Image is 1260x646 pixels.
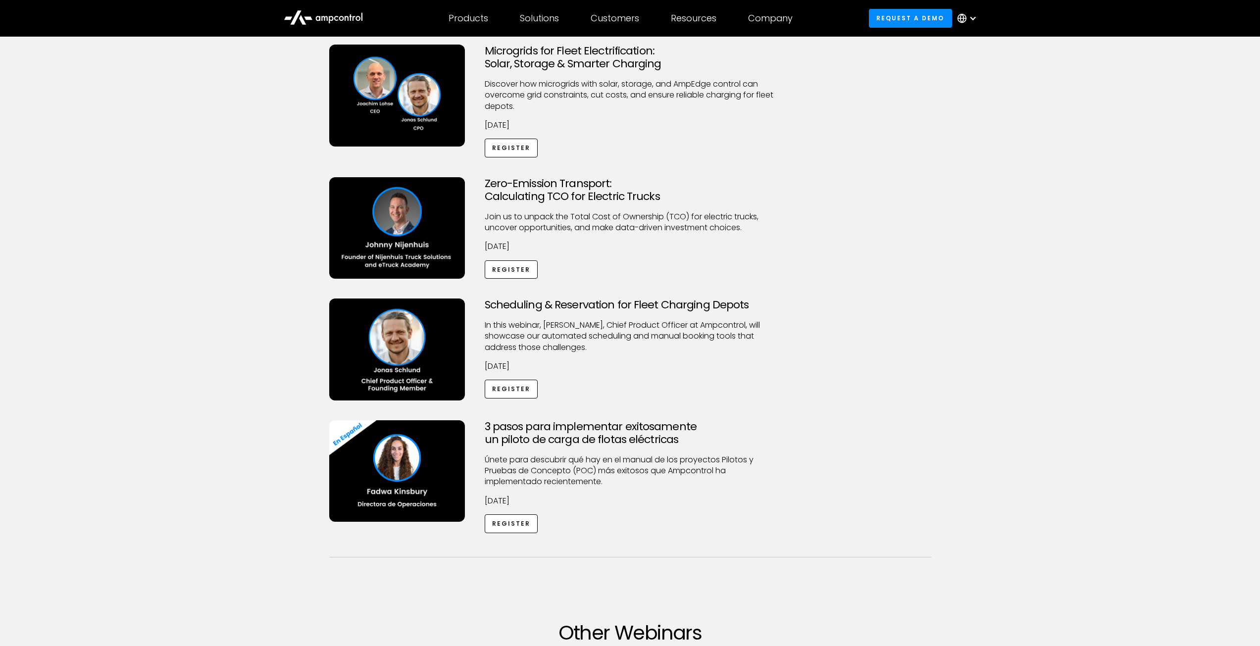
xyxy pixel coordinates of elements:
[869,9,952,27] a: Request a demo
[485,139,538,157] a: Register
[485,211,776,234] p: Join us to unpack the Total Cost of Ownership (TCO) for electric trucks, uncover opportunities, a...
[520,13,559,24] div: Solutions
[485,420,776,447] h3: 3 pasos para implementar exitosamente un piloto de carga de flotas eléctricas
[449,13,488,24] div: Products
[748,13,793,24] div: Company
[591,13,639,24] div: Customers
[485,260,538,279] a: Register
[671,13,716,24] div: Resources
[485,79,776,112] p: Discover how microgrids with solar, storage, and AmpEdge control can overcome grid constraints, c...
[485,120,776,131] p: [DATE]
[485,45,776,71] h3: Microgrids for Fleet Electrification: Solar, Storage & Smarter Charging
[485,361,776,372] p: [DATE]
[485,514,538,533] a: Register
[485,241,776,252] p: [DATE]
[329,621,931,645] h2: Other Webinars
[485,496,776,506] p: [DATE]
[485,380,538,398] a: Register
[485,320,776,353] p: ​In this webinar, [PERSON_NAME], Chief Product Officer at Ampcontrol, will showcase our automated...
[485,298,776,311] h3: Scheduling & Reservation for Fleet Charging Depots
[485,454,776,488] p: Únete para descubrir qué hay en el manual de los proyectos Pilotos y Pruebas de Concepto (POC) má...
[485,177,776,203] h3: Zero-Emission Transport: Calculating TCO for Electric Trucks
